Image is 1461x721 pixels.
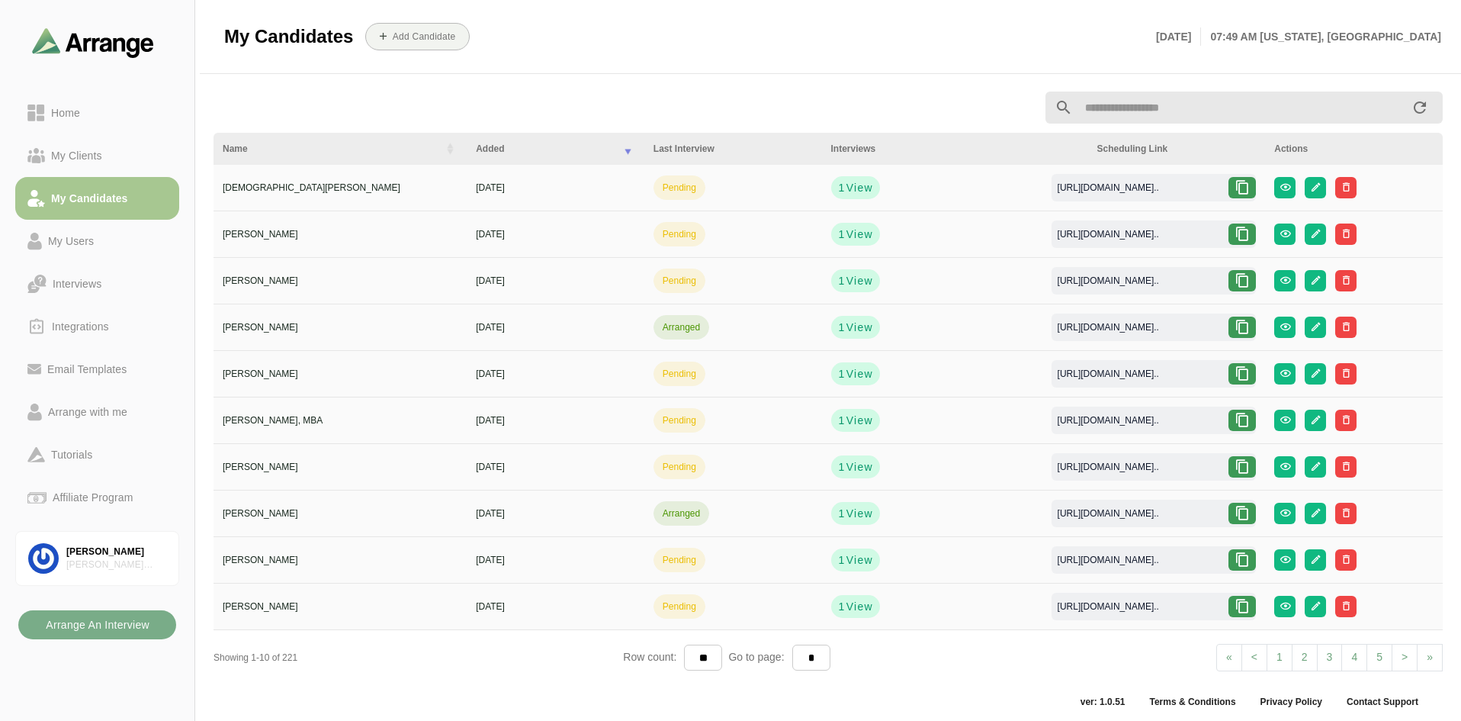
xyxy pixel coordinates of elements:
strong: 1 [837,599,845,614]
div: [PERSON_NAME] [223,600,458,613]
a: My Clients [15,134,179,177]
button: Add Candidate [365,23,470,50]
div: My Clients [45,146,108,165]
div: [DATE] [476,414,635,427]
span: View [846,273,873,288]
strong: 1 [837,273,845,288]
a: 5 [1366,644,1392,671]
div: [PERSON_NAME] [223,507,458,520]
div: Interviews [47,275,108,293]
div: Actions [1274,142,1434,156]
strong: 1 [837,552,845,568]
span: View [846,552,873,568]
div: Showing 1-10 of 221 [214,651,623,665]
strong: 1 [837,506,845,521]
div: pending [663,181,696,195]
div: My Candidates [45,189,134,208]
span: View [846,599,873,614]
strong: 1 [837,366,845,381]
span: View [846,180,873,195]
a: Interviews [15,262,179,305]
a: 4 [1341,644,1367,671]
button: 1View [831,223,880,246]
span: Row count: [623,651,684,663]
div: [DATE] [476,274,635,288]
a: My Users [15,220,179,262]
a: Contact Support [1334,696,1430,708]
a: Home [15,92,179,134]
div: [PERSON_NAME] Associates [66,558,166,571]
div: arranged [663,320,700,334]
div: Email Templates [41,360,133,378]
div: [URL][DOMAIN_NAME].. [1045,227,1171,241]
div: [DATE] [476,553,635,567]
div: pending [663,553,696,567]
a: Email Templates [15,348,179,391]
div: [PERSON_NAME] [223,367,458,381]
div: [DATE] [476,367,635,381]
div: [URL][DOMAIN_NAME].. [1045,320,1171,334]
a: Tutorials [15,433,179,476]
div: Last Interview [653,142,813,156]
div: [URL][DOMAIN_NAME].. [1045,553,1171,567]
div: [DATE] [476,227,635,241]
div: [PERSON_NAME] [223,320,458,334]
p: [DATE] [1156,27,1201,46]
div: Integrations [46,317,115,336]
div: Added [476,142,612,156]
div: Home [45,104,86,122]
button: 1View [831,409,880,432]
p: 07:49 AM [US_STATE], [GEOGRAPHIC_DATA] [1201,27,1441,46]
strong: 1 [837,180,845,195]
span: View [846,320,873,335]
div: Name [223,142,435,156]
strong: 1 [837,413,845,428]
div: Tutorials [45,446,98,464]
div: [URL][DOMAIN_NAME].. [1045,414,1171,427]
button: Arrange An Interview [18,610,176,639]
div: [URL][DOMAIN_NAME].. [1045,460,1171,474]
i: appended action [1411,98,1429,117]
div: [URL][DOMAIN_NAME].. [1045,600,1171,613]
a: 2 [1292,644,1318,671]
div: [DATE] [476,320,635,334]
div: pending [663,274,696,288]
div: [URL][DOMAIN_NAME].. [1045,274,1171,288]
a: Terms & Conditions [1137,696,1247,708]
button: 1View [831,176,880,199]
span: View [846,506,873,521]
b: Arrange An Interview [45,610,149,639]
div: [DATE] [476,600,635,613]
a: Arrange with me [15,391,179,433]
div: [PERSON_NAME] [223,553,458,567]
div: [URL][DOMAIN_NAME].. [1045,507,1171,520]
span: ver: 1.0.51 [1068,696,1138,708]
div: Arrange with me [42,403,133,421]
span: My Candidates [224,25,353,48]
strong: 1 [837,227,845,242]
button: 1View [831,595,880,618]
div: [DATE] [476,181,635,195]
button: 1View [831,269,880,292]
div: [PERSON_NAME] [66,546,166,558]
button: 1View [831,549,880,571]
div: My Users [42,232,100,250]
button: 1View [831,362,880,385]
span: View [846,413,873,428]
span: » [1427,651,1433,663]
span: View [846,227,873,242]
div: [PERSON_NAME], MBA [223,414,458,427]
a: Affiliate Program [15,476,179,519]
button: 1View [831,316,880,339]
div: [URL][DOMAIN_NAME].. [1045,367,1171,381]
div: [DATE] [476,507,635,520]
span: > [1402,651,1408,663]
span: View [846,459,873,475]
div: pending [663,460,696,474]
div: Scheduling Link [1097,142,1257,156]
div: pending [663,600,696,613]
span: View [846,366,873,381]
div: pending [663,414,696,427]
div: arranged [663,507,700,520]
a: Integrations [15,305,179,348]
